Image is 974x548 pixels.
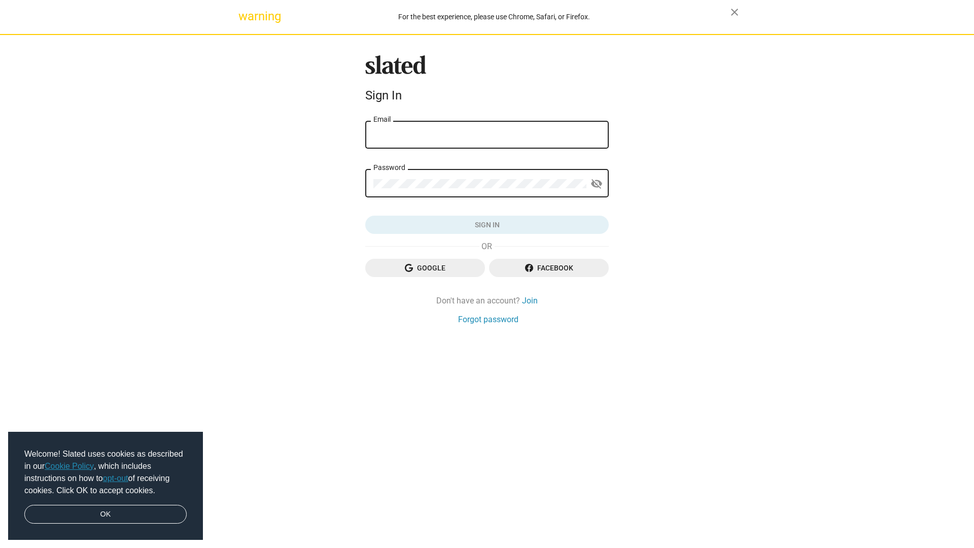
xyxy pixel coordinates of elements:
mat-icon: close [728,6,741,18]
a: dismiss cookie message [24,505,187,524]
div: Sign In [365,88,609,102]
a: Forgot password [458,314,518,325]
a: opt-out [103,474,128,483]
mat-icon: warning [238,10,251,22]
div: For the best experience, please use Chrome, Safari, or Firefox. [258,10,730,24]
span: Facebook [497,259,601,277]
span: Google [373,259,477,277]
div: cookieconsent [8,432,203,540]
a: Join [522,295,538,306]
a: Cookie Policy [45,462,94,470]
span: Welcome! Slated uses cookies as described in our , which includes instructions on how to of recei... [24,448,187,497]
mat-icon: visibility_off [590,176,603,192]
div: Don't have an account? [365,295,609,306]
button: Show password [586,174,607,194]
button: Google [365,259,485,277]
button: Facebook [489,259,609,277]
sl-branding: Sign In [365,55,609,107]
